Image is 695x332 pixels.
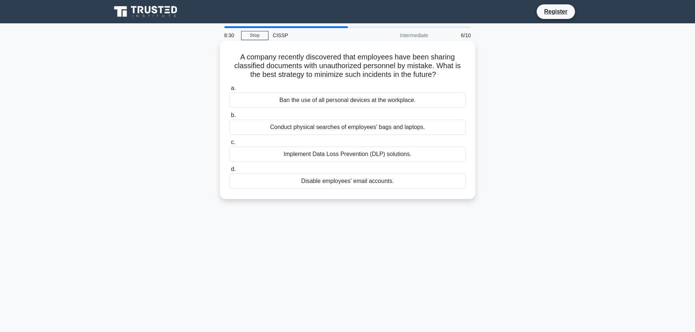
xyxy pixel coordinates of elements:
[229,147,466,162] div: Implement Data Loss Prevention (DLP) solutions.
[229,120,466,135] div: Conduct physical searches of employees' bags and laptops.
[220,28,241,43] div: 8:30
[231,85,236,91] span: a.
[229,52,467,79] h5: A company recently discovered that employees have been sharing classified documents with unauthor...
[433,28,475,43] div: 6/10
[229,93,466,108] div: Ban the use of all personal devices at the workplace.
[231,139,235,145] span: c.
[241,31,269,40] a: Stop
[231,166,236,172] span: d.
[269,28,369,43] div: CISSP
[229,173,466,189] div: Disable employees' email accounts.
[231,112,236,118] span: b.
[540,7,572,16] a: Register
[369,28,433,43] div: Intermediate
